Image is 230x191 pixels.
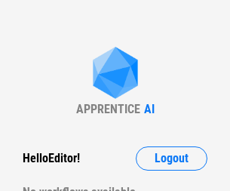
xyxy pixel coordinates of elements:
div: APPRENTICE [76,102,140,116]
img: Apprentice AI [85,47,146,102]
button: Logout [136,146,207,171]
div: AI [144,102,155,116]
div: Hello Editor ! [23,146,80,171]
span: Logout [155,152,189,165]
